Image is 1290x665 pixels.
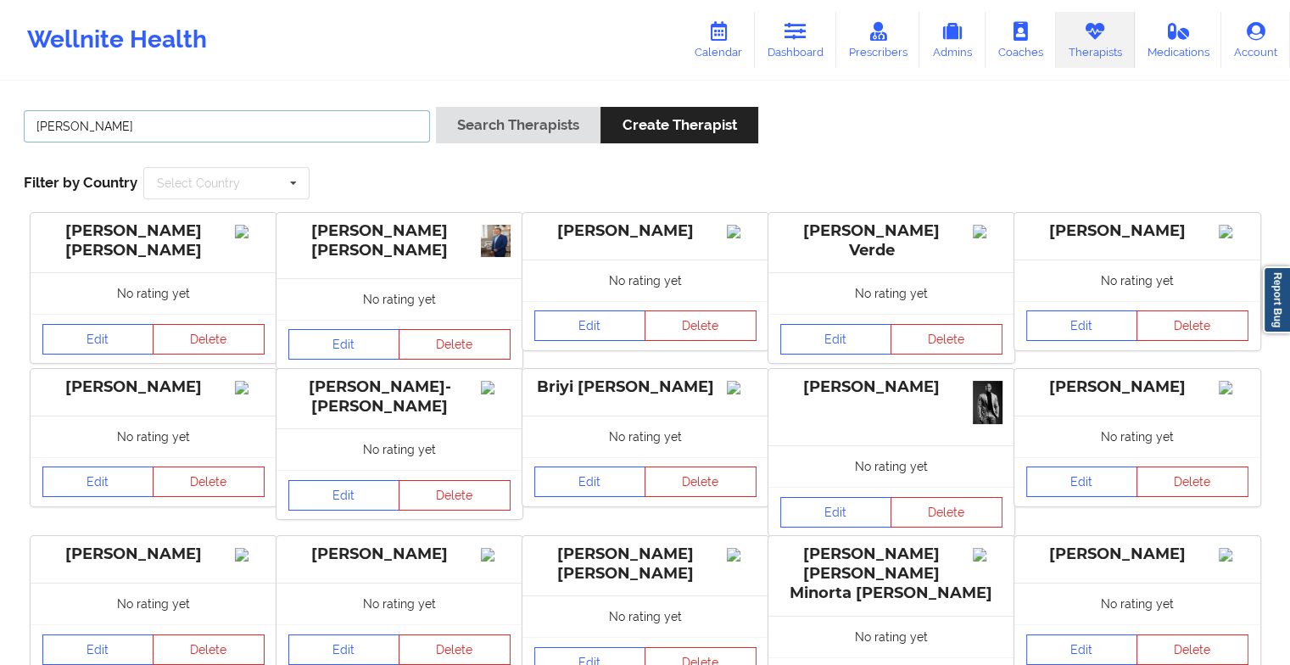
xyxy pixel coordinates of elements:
a: Edit [288,634,400,665]
div: No rating yet [31,416,276,457]
img: Image%2Fplaceholer-image.png [235,225,265,238]
a: Edit [288,480,400,511]
div: No rating yet [31,583,276,624]
a: Edit [1026,310,1138,341]
div: No rating yet [522,416,768,457]
img: Image%2Fplaceholer-image.png [1219,381,1248,394]
div: [PERSON_NAME] [1026,221,1248,241]
button: Delete [1136,467,1248,497]
button: Delete [891,324,1002,355]
div: Briyi [PERSON_NAME] [534,377,757,397]
img: Image%2Fplaceholer-image.png [481,381,511,394]
div: [PERSON_NAME] [PERSON_NAME] [42,221,265,260]
div: No rating yet [276,583,522,624]
a: Edit [534,467,646,497]
button: Delete [399,634,511,665]
button: Delete [153,467,265,497]
button: Delete [399,480,511,511]
div: No rating yet [31,272,276,314]
a: Edit [42,467,154,497]
button: Delete [1136,310,1248,341]
div: No rating yet [522,260,768,301]
img: Image%2Fplaceholer-image.png [727,225,757,238]
a: Report Bug [1263,266,1290,333]
button: Delete [1136,634,1248,665]
img: Image%2Fplaceholer-image.png [235,548,265,562]
a: Edit [534,310,646,341]
button: Delete [645,467,757,497]
div: [PERSON_NAME] [PERSON_NAME] Minorta [PERSON_NAME] [780,545,1002,603]
div: [PERSON_NAME] [42,377,265,397]
img: Image%2Fplaceholer-image.png [1219,548,1248,562]
img: d1ebb28b-43e3-4388-a417-c1dd2a2e4293_IMG_8332.jpeg [973,381,1002,424]
a: Edit [780,324,892,355]
div: [PERSON_NAME] [PERSON_NAME] [534,545,757,584]
button: Delete [153,324,265,355]
a: Edit [1026,467,1138,497]
a: Edit [288,329,400,360]
a: Prescribers [836,12,920,68]
div: No rating yet [768,616,1014,657]
div: No rating yet [276,428,522,470]
a: Coaches [986,12,1056,68]
div: [PERSON_NAME] [780,377,1002,397]
div: [PERSON_NAME] [PERSON_NAME] [288,221,511,260]
img: Image%2Fplaceholer-image.png [973,225,1002,238]
img: Image%2Fplaceholer-image.png [727,381,757,394]
img: Image%2Fplaceholer-image.png [235,381,265,394]
div: [PERSON_NAME] [42,545,265,564]
a: Calendar [682,12,755,68]
button: Create Therapist [600,107,757,143]
div: [PERSON_NAME] Verde [780,221,1002,260]
img: Image%2Fplaceholer-image.png [727,548,757,562]
button: Delete [891,497,1002,528]
a: Therapists [1056,12,1135,68]
img: Image%2Fplaceholer-image.png [481,548,511,562]
div: No rating yet [1014,416,1260,457]
div: [PERSON_NAME] [1026,545,1248,564]
a: Edit [780,497,892,528]
input: Search Keywords [24,110,430,142]
div: No rating yet [1014,260,1260,301]
a: Admins [919,12,986,68]
button: Delete [399,329,511,360]
button: Delete [645,310,757,341]
div: No rating yet [276,278,522,320]
button: Search Therapists [436,107,600,143]
a: Medications [1135,12,1222,68]
div: [PERSON_NAME] [534,221,757,241]
span: Filter by Country [24,174,137,191]
div: [PERSON_NAME] [288,545,511,564]
div: No rating yet [768,445,1014,487]
div: [PERSON_NAME] [1026,377,1248,397]
button: Delete [153,634,265,665]
a: Dashboard [755,12,836,68]
a: Edit [42,324,154,355]
a: Edit [1026,634,1138,665]
img: Image%2Fplaceholer-image.png [973,548,1002,562]
div: No rating yet [522,595,768,637]
img: Image%2Fplaceholer-image.png [1219,225,1248,238]
div: Select Country [157,177,240,189]
div: [PERSON_NAME]-[PERSON_NAME] [288,377,511,416]
a: Account [1221,12,1290,68]
div: No rating yet [768,272,1014,314]
div: No rating yet [1014,583,1260,624]
a: Edit [42,634,154,665]
img: 9bfc87e7-ed98-490b-91e0-f739f06dbc94_66dacb10-aee7-4263-8e7f-25ec823f7c7cImagen_nueva_IA.jpg [481,225,511,257]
